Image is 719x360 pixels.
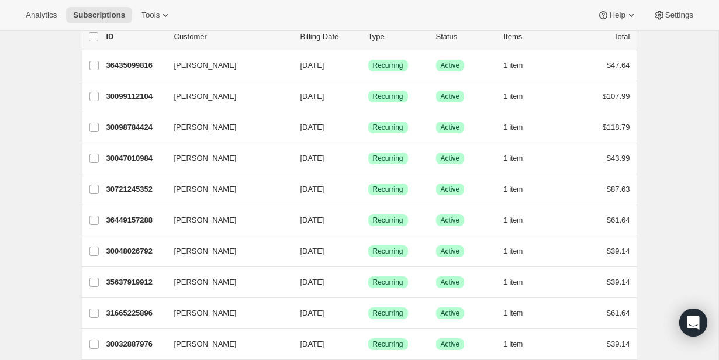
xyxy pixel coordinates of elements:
button: 1 item [504,336,536,352]
span: Active [441,154,460,163]
div: Type [368,31,427,43]
button: [PERSON_NAME] [167,211,284,230]
button: 1 item [504,212,536,229]
p: 36449157288 [106,214,165,226]
p: 31665225896 [106,307,165,319]
span: $39.14 [607,247,630,255]
span: Recurring [373,154,403,163]
span: Recurring [373,216,403,225]
span: [DATE] [300,216,324,224]
span: 1 item [504,216,523,225]
span: Active [441,216,460,225]
button: [PERSON_NAME] [167,56,284,75]
span: 1 item [504,92,523,101]
button: Settings [647,7,700,23]
div: 36435099816[PERSON_NAME][DATE]SuccessRecurringSuccessActive1 item$47.64 [106,57,630,74]
div: 30047010984[PERSON_NAME][DATE]SuccessRecurringSuccessActive1 item$43.99 [106,150,630,167]
span: 1 item [504,123,523,132]
div: Items [504,31,562,43]
p: 30721245352 [106,184,165,195]
span: [DATE] [300,61,324,70]
span: Analytics [26,11,57,20]
span: 1 item [504,185,523,194]
button: [PERSON_NAME] [167,273,284,292]
span: [DATE] [300,123,324,131]
span: [DATE] [300,154,324,162]
div: 35637919912[PERSON_NAME][DATE]SuccessRecurringSuccessActive1 item$39.14 [106,274,630,290]
span: Recurring [373,123,403,132]
span: $87.63 [607,185,630,193]
span: [PERSON_NAME] [174,276,237,288]
span: [PERSON_NAME] [174,91,237,102]
button: [PERSON_NAME] [167,87,284,106]
button: Help [590,7,644,23]
span: 1 item [504,247,523,256]
span: [DATE] [300,92,324,101]
span: 1 item [504,309,523,318]
button: [PERSON_NAME] [167,335,284,354]
div: IDCustomerBilling DateTypeStatusItemsTotal [106,31,630,43]
span: Active [441,92,460,101]
button: Subscriptions [66,7,132,23]
button: 1 item [504,88,536,105]
span: [DATE] [300,247,324,255]
button: [PERSON_NAME] [167,118,284,137]
button: [PERSON_NAME] [167,180,284,199]
span: [PERSON_NAME] [174,214,237,226]
button: 1 item [504,243,536,259]
span: [PERSON_NAME] [174,184,237,195]
span: Active [441,61,460,70]
span: $39.14 [607,278,630,286]
div: 30721245352[PERSON_NAME][DATE]SuccessRecurringSuccessActive1 item$87.63 [106,181,630,198]
span: $118.79 [603,123,630,131]
span: Recurring [373,92,403,101]
p: Customer [174,31,291,43]
p: 36435099816 [106,60,165,71]
div: 30032887976[PERSON_NAME][DATE]SuccessRecurringSuccessActive1 item$39.14 [106,336,630,352]
span: [DATE] [300,185,324,193]
p: 30047010984 [106,153,165,164]
span: $39.14 [607,340,630,348]
span: Recurring [373,61,403,70]
button: [PERSON_NAME] [167,304,284,323]
p: 35637919912 [106,276,165,288]
span: [PERSON_NAME] [174,153,237,164]
span: [PERSON_NAME] [174,245,237,257]
span: Active [441,247,460,256]
span: Settings [665,11,693,20]
div: 30048026792[PERSON_NAME][DATE]SuccessRecurringSuccessActive1 item$39.14 [106,243,630,259]
span: Active [441,340,460,349]
span: Subscriptions [73,11,125,20]
p: 30098784424 [106,122,165,133]
span: Active [441,278,460,287]
button: [PERSON_NAME] [167,149,284,168]
button: 1 item [504,305,536,321]
span: Active [441,123,460,132]
div: 30099112104[PERSON_NAME][DATE]SuccessRecurringSuccessActive1 item$107.99 [106,88,630,105]
span: 1 item [504,61,523,70]
button: 1 item [504,57,536,74]
span: Recurring [373,340,403,349]
span: Active [441,309,460,318]
p: 30099112104 [106,91,165,102]
button: 1 item [504,119,536,136]
p: Total [614,31,630,43]
span: [PERSON_NAME] [174,307,237,319]
span: Recurring [373,309,403,318]
span: $61.64 [607,216,630,224]
span: [PERSON_NAME] [174,60,237,71]
span: [DATE] [300,278,324,286]
div: 36449157288[PERSON_NAME][DATE]SuccessRecurringSuccessActive1 item$61.64 [106,212,630,229]
span: $61.64 [607,309,630,317]
button: 1 item [504,150,536,167]
p: 30032887976 [106,338,165,350]
span: [DATE] [300,340,324,348]
span: Recurring [373,185,403,194]
span: Tools [141,11,160,20]
p: 30048026792 [106,245,165,257]
span: [DATE] [300,309,324,317]
p: Billing Date [300,31,359,43]
span: 1 item [504,154,523,163]
span: Recurring [373,247,403,256]
span: Help [609,11,625,20]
